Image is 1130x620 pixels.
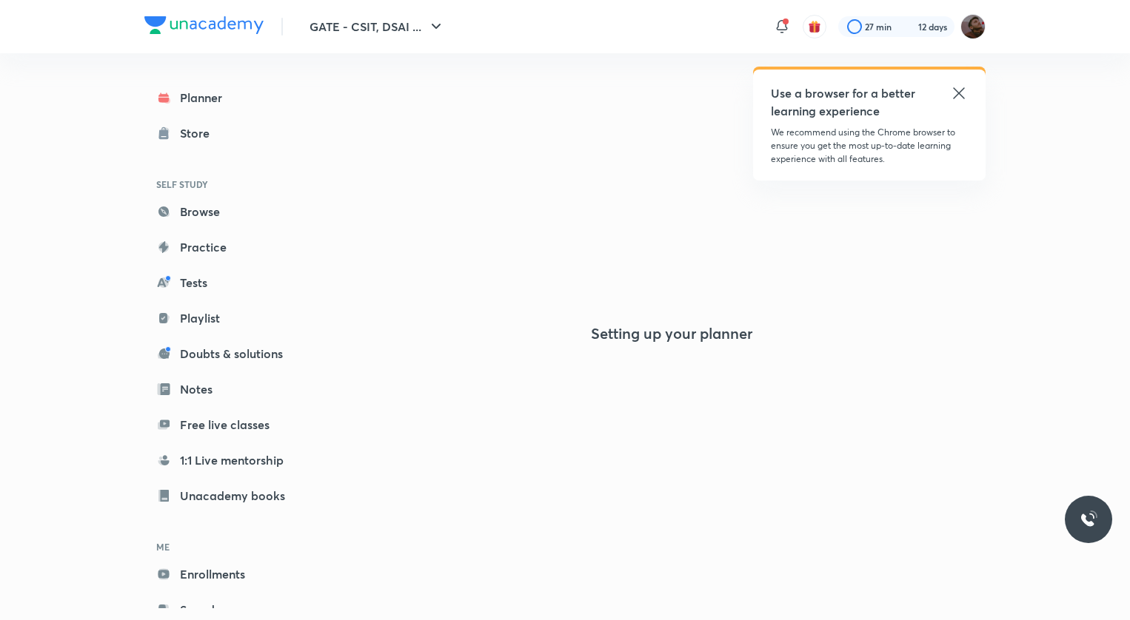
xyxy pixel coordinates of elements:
a: Practice [144,232,316,262]
img: Company Logo [144,16,264,34]
a: Enrollments [144,559,316,589]
img: Suryansh Singh [960,14,986,39]
a: Playlist [144,303,316,333]
a: 1:1 Live mentorship [144,445,316,475]
h4: Setting up your planner [591,325,752,343]
img: avatar [808,20,821,33]
p: We recommend using the Chrome browser to ensure you get the most up-to-date learning experience w... [771,126,968,166]
img: streak [900,19,915,34]
img: ttu [1080,511,1097,528]
a: Company Logo [144,16,264,38]
a: Browse [144,197,316,226]
button: avatar [803,15,826,38]
a: Free live classes [144,410,316,439]
h6: ME [144,534,316,559]
h6: SELF STUDY [144,172,316,197]
a: Doubts & solutions [144,339,316,368]
a: Notes [144,374,316,404]
h5: Use a browser for a better learning experience [771,84,918,120]
a: Store [144,118,316,148]
div: Store [180,124,218,142]
a: Unacademy books [144,481,316,511]
a: Tests [144,268,316,297]
button: GATE - CSIT, DSAI ... [301,12,454,41]
a: Planner [144,83,316,112]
